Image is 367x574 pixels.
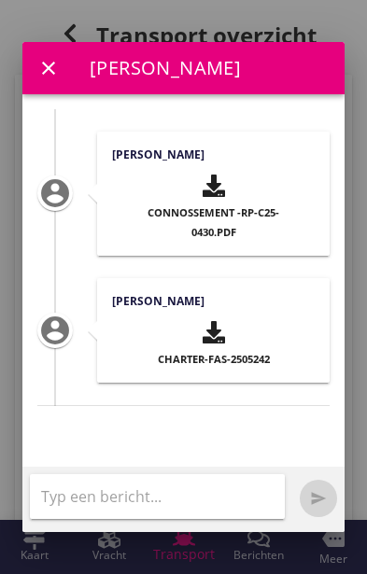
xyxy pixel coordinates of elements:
[112,293,315,310] h4: [PERSON_NAME]
[158,352,270,366] span: Charter-FAS-2505242
[148,205,279,239] span: Connossement -RP-C25-0430.pdf
[112,147,315,163] h4: [PERSON_NAME]
[33,171,78,216] i: account_circle
[90,54,241,82] div: [PERSON_NAME]
[112,317,315,368] button: Charter-FAS-2505242
[37,57,60,79] i: close
[112,171,315,241] button: Connossement -RP-C25-0430.pdf
[41,482,274,511] input: Typ een bericht...
[33,308,78,353] i: account_circle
